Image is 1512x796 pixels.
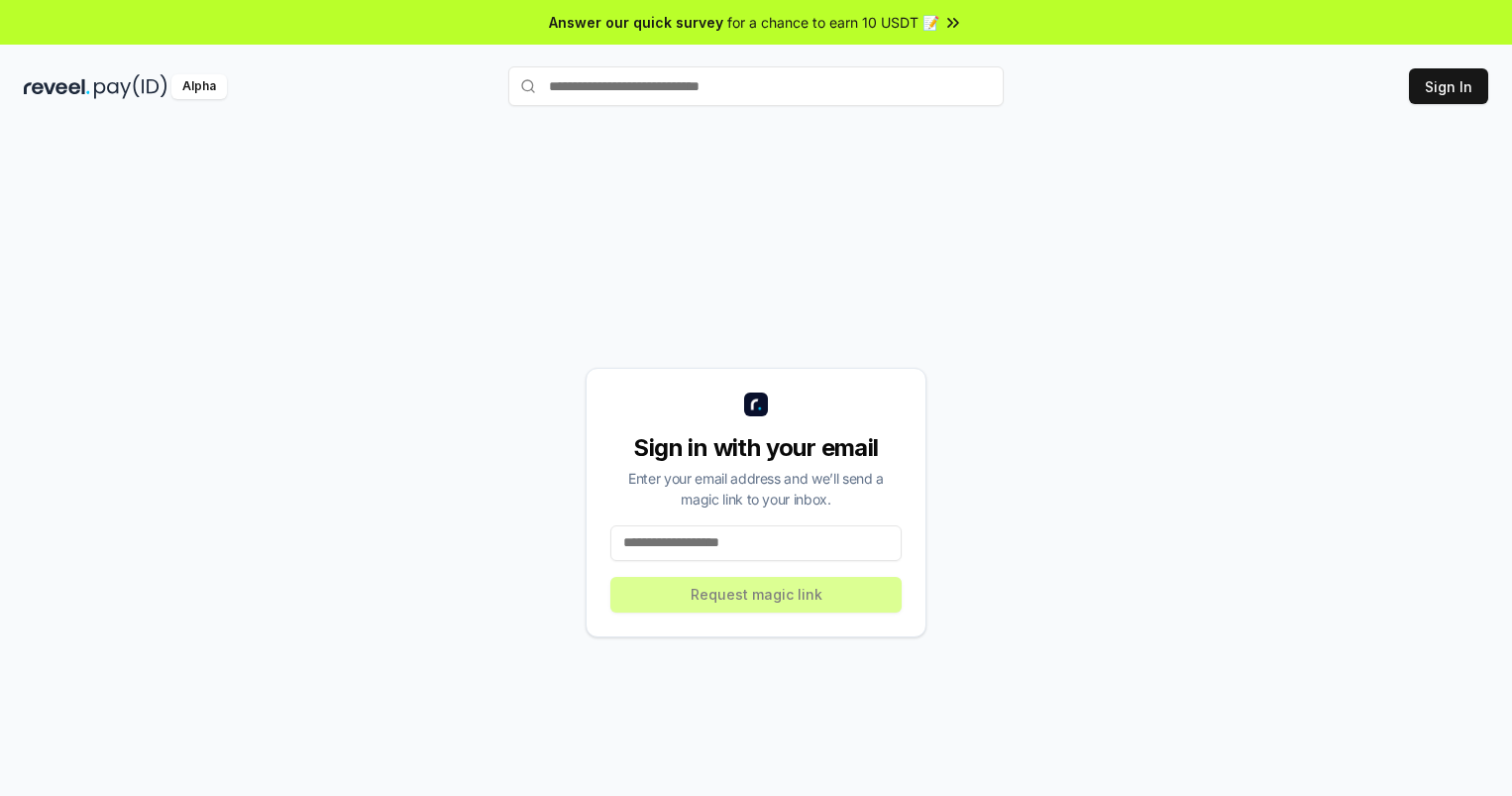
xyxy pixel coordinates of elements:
span: Answer our quick survey [549,12,723,33]
div: Enter your email address and we’ll send a magic link to your inbox. [610,468,902,510]
div: Alpha [171,74,227,99]
img: logo_small [744,393,768,416]
button: Sign In [1409,68,1488,104]
div: Sign in with your email [610,432,902,464]
span: for a chance to earn 10 USDT 📝 [727,12,939,33]
img: reveel_dark [24,74,90,99]
img: pay_id [94,74,167,99]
